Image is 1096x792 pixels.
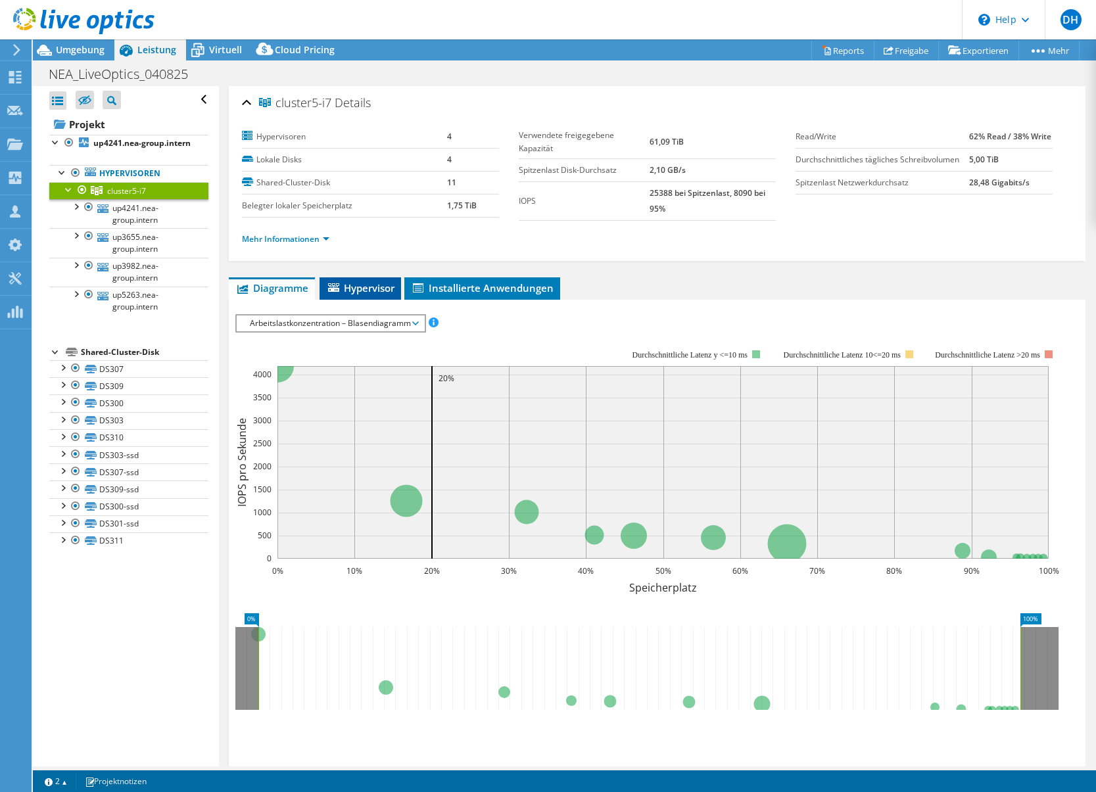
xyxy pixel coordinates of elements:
div: Shared-Cluster-Disk [81,344,208,360]
span: Arbeitslastkonzentration – Blasendiagramm [243,315,417,331]
span: Details [335,95,371,110]
text: 4000 [253,369,272,380]
a: up4241.nea-group.intern [49,199,208,228]
text: 90% [964,565,980,576]
span: DH [1060,9,1082,30]
a: DS311 [49,532,208,549]
label: Verwendete freigegebene Kapazität [519,129,650,155]
span: cluster5-i7 [259,97,331,110]
span: Virtuell [209,43,242,56]
b: 61,09 TiB [650,136,684,147]
span: Hypervisor [326,281,394,294]
text: 2000 [253,461,272,472]
a: DS309 [49,377,208,394]
a: Hypervisoren [49,165,208,182]
label: Lokale Disks [242,153,447,166]
a: cluster5-i7 [49,182,208,199]
text: 0 [267,553,272,564]
a: Projekt [49,114,208,135]
a: DS307-ssd [49,463,208,480]
svg: \n [978,14,990,26]
h1: NEA_LiveOptics_040825 [43,67,208,82]
text: 20% [424,565,440,576]
label: Shared-Cluster-Disk [242,176,447,189]
text: 20% [439,373,454,384]
label: Spitzenlast Disk-Durchsatz [519,164,650,177]
b: 4 [447,154,452,165]
a: Mehr [1018,40,1080,60]
a: Freigabe [874,40,939,60]
tspan: Durchschnittliche Latenz 10<=20 ms [783,350,901,360]
span: Umgebung [56,43,105,56]
text: Durchschnittliche Latenz >20 ms [935,350,1040,360]
b: 28,48 Gigabits/s [969,177,1030,188]
a: Mehr Informationen [242,233,329,245]
a: up5263.nea-group.intern [49,287,208,315]
a: DS303 [49,412,208,429]
text: 70% [809,565,825,576]
a: up3655.nea-group.intern [49,228,208,257]
span: Diagramme [235,281,308,294]
text: 80% [886,565,902,576]
span: Cloud Pricing [275,43,335,56]
a: DS310 [49,429,208,446]
label: IOPS [519,195,650,208]
b: 62% Read / 38% Write [969,131,1051,142]
a: DS303-ssd [49,446,208,463]
a: DS300 [49,394,208,411]
b: 5,00 TiB [969,154,999,165]
label: Read/Write [796,130,969,143]
a: DS307 [49,360,208,377]
text: 2500 [253,438,272,449]
text: 50% [655,565,671,576]
text: 1000 [253,507,272,518]
b: 25388 bei Spitzenlast, 8090 bei 95% [650,187,765,214]
text: 0% [272,565,283,576]
text: 40% [578,565,594,576]
b: 1,75 TiB [447,200,477,211]
text: 3000 [253,415,272,426]
a: up4241.nea-group.intern [49,135,208,152]
label: Spitzenlast Netzwerkdurchsatz [796,176,969,189]
a: DS309-ssd [49,480,208,498]
b: 4 [447,131,452,142]
text: Speicherplatz [629,580,697,595]
text: 1500 [253,484,272,495]
label: Belegter lokaler Speicherplatz [242,199,447,212]
a: Reports [811,40,874,60]
text: 500 [258,530,272,541]
text: 30% [501,565,517,576]
a: 2 [36,773,76,789]
b: 11 [447,177,456,188]
b: up4241.nea-group.intern [93,137,191,149]
span: Installierte Anwendungen [411,281,554,294]
label: Hypervisoren [242,130,447,143]
a: DS300-ssd [49,498,208,515]
a: DS301-ssd [49,515,208,532]
span: Leistung [137,43,176,56]
span: cluster5-i7 [107,185,146,197]
b: 2,10 GB/s [650,164,686,175]
a: up3982.nea-group.intern [49,258,208,287]
a: Exportieren [938,40,1019,60]
text: 60% [732,565,748,576]
text: IOPS pro Sekunde [235,418,249,507]
label: Durchschnittliches tägliches Schreibvolumen [796,153,969,166]
text: 3500 [253,392,272,403]
tspan: Durchschnittliche Latenz y <=10 ms [632,350,748,360]
text: 100% [1038,565,1059,576]
text: 10% [346,565,362,576]
a: Projektnotizen [76,773,156,789]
